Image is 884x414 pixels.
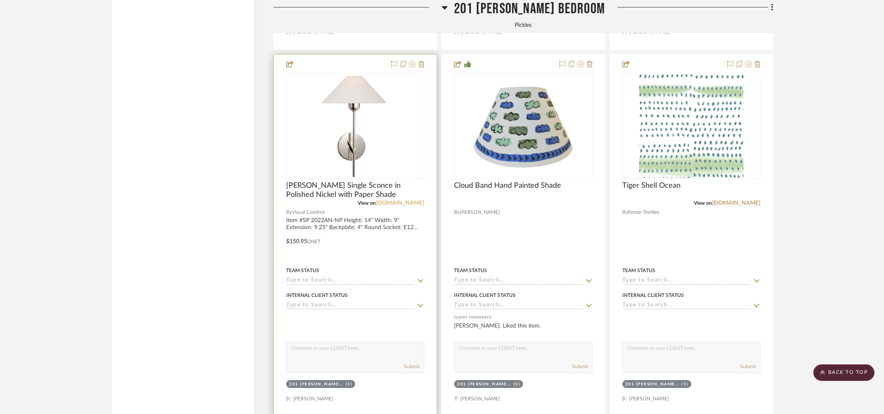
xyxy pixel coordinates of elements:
[404,363,420,370] button: Submit
[289,381,344,388] div: 201 [PERSON_NAME] Bedroom
[471,74,576,178] img: Cloud Band Hand Painted Shade
[454,277,582,285] input: Type to Search…
[286,302,414,310] input: Type to Search…
[346,381,353,388] div: (1)
[622,302,750,310] input: Type to Search…
[694,201,712,206] span: View on
[639,74,743,178] img: Tiger Shell Ocean
[286,208,292,216] span: By
[313,74,397,178] img: Hackney Single Sconce in Polished Nickel with Paper Shade
[460,208,500,216] span: [PERSON_NAME]
[622,208,628,216] span: By
[681,381,688,388] div: (1)
[358,201,376,206] span: View on
[286,181,424,199] span: [PERSON_NAME] Single Sconce in Polished Nickel with Paper Shade
[273,21,773,30] div: Pickles
[292,208,325,216] span: Visual Comfort
[286,277,414,285] input: Type to Search…
[712,200,760,206] a: [DOMAIN_NAME]
[454,322,592,338] div: [PERSON_NAME]: Liked this item.
[457,381,511,388] div: 201 [PERSON_NAME] Bedroom
[286,292,348,299] div: Internal Client Status
[622,292,684,299] div: Internal Client Status
[286,267,319,274] div: Team Status
[514,381,521,388] div: (1)
[623,74,760,178] div: 0
[454,267,487,274] div: Team Status
[454,208,460,216] span: By
[572,363,588,370] button: Submit
[622,181,681,190] span: Tiger Shell Ocean
[628,208,659,216] span: Ferran Textiles
[454,181,561,190] span: Cloud Band Hand Painted Shade
[454,292,516,299] div: Internal Client Status
[454,302,582,310] input: Type to Search…
[625,381,680,388] div: 201 [PERSON_NAME] Bedroom
[740,363,756,370] button: Submit
[813,364,874,381] scroll-to-top-button: BACK TO TOP
[376,200,424,206] a: [DOMAIN_NAME]
[622,277,750,285] input: Type to Search…
[622,267,655,274] div: Team Status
